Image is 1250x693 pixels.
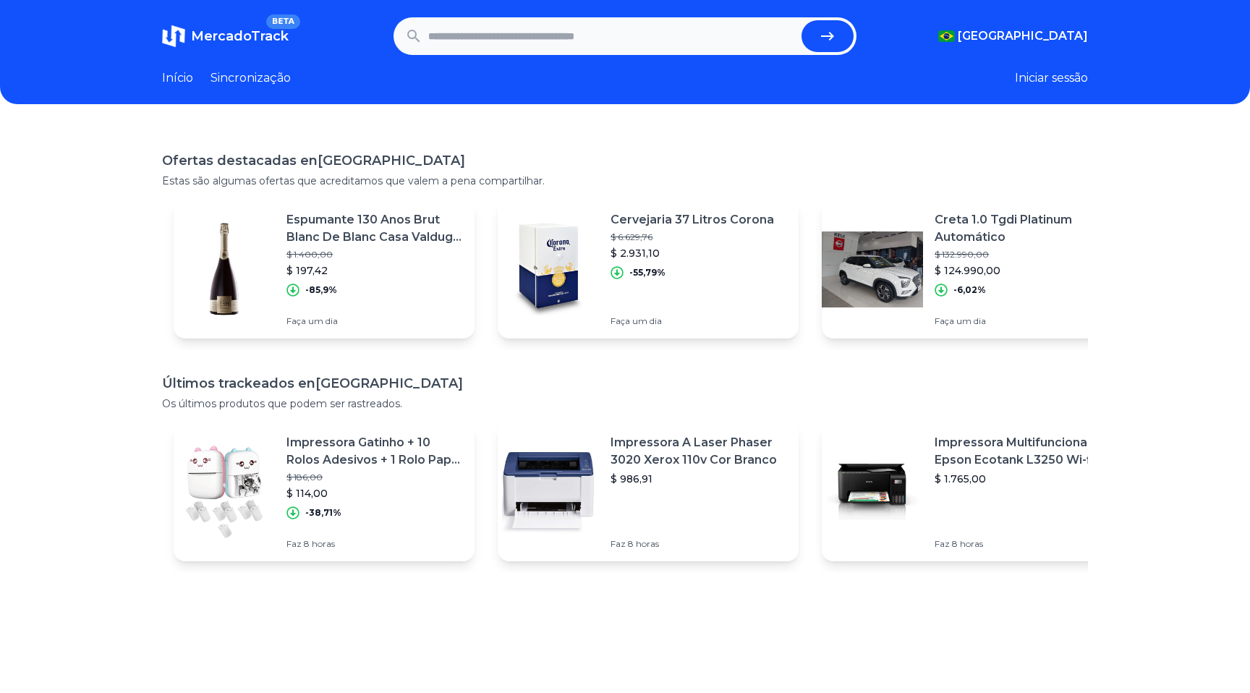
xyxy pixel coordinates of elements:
[628,538,659,549] font: 8 horas
[162,375,315,391] font: Últimos trackeados en
[611,315,630,326] font: Faça
[611,231,652,242] font: $ 6.629,76
[935,538,950,549] font: Faz
[305,507,341,518] font: -38,71%
[611,472,652,485] font: $ 986,91
[822,422,1123,561] a: Imagem em destaqueImpressora Multifuncional Epson Ecotank L3250 Wi-fi Bivolt$ 1.765,00Faz 8 horas
[1015,69,1088,87] button: Iniciar sessão
[611,213,774,226] font: Cervejaria 37 Litros Corona
[211,71,291,85] font: Sincronização
[286,264,328,277] font: $ 197,42
[611,538,626,549] font: Faz
[211,69,291,87] a: Sincronização
[822,200,1123,339] a: Imagem em destaqueCreta 1.0 Tgdi Platinum Automático$ 132.990,00$ 124.990,00-6,02%Faça um dia
[286,487,328,500] font: $ 114,00
[272,17,294,26] font: BETA
[1015,71,1088,85] font: Iniciar sessão
[174,200,475,339] a: Imagem em destaqueEspumante 130 Anos Brut Blanc De Blanc Casa Valduga 750ml$ 1.400,00$ 197,42-85,...
[498,422,799,561] a: Imagem em destaqueImpressora A Laser Phaser 3020 Xerox 110v Cor Branco$ 986,91Faz 8 horas
[958,29,1088,43] font: [GEOGRAPHIC_DATA]
[174,218,275,320] img: Imagem em destaque
[938,27,1088,45] button: [GEOGRAPHIC_DATA]
[822,218,923,320] img: Imagem em destaque
[162,25,185,48] img: MercadoTrack
[935,249,989,260] font: $ 132.990,00
[935,264,1000,277] font: $ 124.990,00
[162,153,318,169] font: Ofertas destacadas en
[162,71,193,85] font: Início
[174,422,475,561] a: Imagem em destaqueImpressora Gatinho + 10 Rolos Adesivos + 1 Rolo Papel Brinde$ 186,00$ 114,00-38...
[611,435,777,467] font: Impressora A Laser Phaser 3020 Xerox 110v Cor Branco
[286,315,306,326] font: Faça
[822,441,923,543] img: Imagem em destaque
[286,538,302,549] font: Faz
[315,375,463,391] font: [GEOGRAPHIC_DATA]
[162,25,289,48] a: MercadoTrackBETA
[174,441,275,543] img: Imagem em destaque
[956,315,986,326] font: um dia
[191,28,289,44] font: MercadoTrack
[286,435,462,484] font: Impressora Gatinho + 10 Rolos Adesivos + 1 Rolo Papel Brinde
[935,213,1072,244] font: Creta 1.0 Tgdi Platinum Automático
[498,441,599,543] img: Imagem em destaque
[935,435,1103,484] font: Impressora Multifuncional Epson Ecotank L3250 Wi-fi Bivolt
[952,538,983,549] font: 8 horas
[629,267,666,278] font: -55,79%
[286,249,333,260] font: $ 1.400,00
[308,315,338,326] font: um dia
[498,200,799,339] a: Imagem em destaqueCervejaria 37 Litros Corona$ 6.629,76$ 2.931,10-55,79%Faça um dia
[305,284,337,295] font: -85,9%
[935,472,986,485] font: $ 1.765,00
[498,218,599,320] img: Imagem em destaque
[953,284,986,295] font: -6,02%
[935,315,954,326] font: Faça
[611,247,660,260] font: $ 2.931,10
[162,397,402,410] font: Os últimos produtos que podem ser rastreados.
[286,213,462,261] font: Espumante 130 Anos Brut Blanc De Blanc Casa Valduga 750ml
[632,315,662,326] font: um dia
[938,30,955,42] img: Brasil
[162,69,193,87] a: Início
[304,538,335,549] font: 8 horas
[162,174,545,187] font: Estas são algumas ofertas que acreditamos que valem a pena compartilhar.
[318,153,465,169] font: [GEOGRAPHIC_DATA]
[286,472,323,482] font: $ 186,00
